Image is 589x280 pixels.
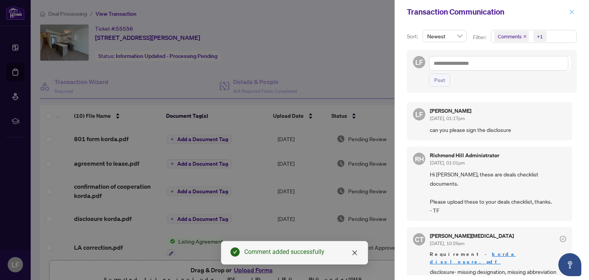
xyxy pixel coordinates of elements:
span: Comments [498,33,522,40]
span: close [352,250,358,256]
span: Requirement - [430,250,566,266]
div: Transaction Communication [407,6,567,18]
span: [DATE], 10:26am [430,240,464,246]
div: +1 [537,33,543,40]
a: Close [350,249,359,257]
span: check-circle [230,247,240,257]
span: RH [415,154,424,164]
span: CT [415,234,424,245]
span: check-circle [560,236,566,242]
span: Newest [427,30,462,42]
span: disclosure- missing designation, missing abbreviation [430,267,566,276]
span: [DATE], 01:17pm [430,115,465,121]
span: Hi [PERSON_NAME], these are deals checklist documents. Please upload these to your deals checklis... [430,170,566,215]
p: Sort: [407,32,420,41]
p: Filter: [473,33,487,41]
button: Post [429,74,450,87]
span: Comments [494,31,529,42]
h5: [PERSON_NAME] [430,108,471,114]
h5: Richmond Hill Administrator [430,153,499,158]
button: Open asap [558,253,581,276]
h5: [PERSON_NAME][MEDICAL_DATA] [430,233,514,239]
span: LF [415,109,423,120]
span: LF [415,57,423,68]
span: can you please sign the disclosure [430,125,566,134]
span: close [523,35,527,38]
span: close [569,9,574,15]
div: Comment added successfully [244,247,359,257]
span: [DATE], 01:01pm [430,160,465,166]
